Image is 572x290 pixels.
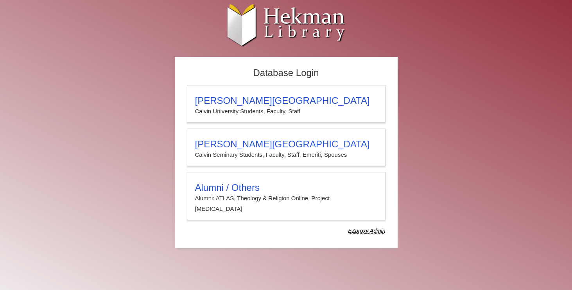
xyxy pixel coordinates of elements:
[195,139,377,150] h3: [PERSON_NAME][GEOGRAPHIC_DATA]
[348,228,385,234] dfn: Use Alumni login
[195,95,377,106] h3: [PERSON_NAME][GEOGRAPHIC_DATA]
[195,106,377,116] p: Calvin University Students, Faculty, Staff
[195,193,377,214] p: Alumni: ATLAS, Theology & Religion Online, Project [MEDICAL_DATA]
[195,182,377,214] summary: Alumni / OthersAlumni: ATLAS, Theology & Religion Online, Project [MEDICAL_DATA]
[195,182,377,193] h3: Alumni / Others
[195,150,377,160] p: Calvin Seminary Students, Faculty, Staff, Emeriti, Spouses
[187,85,386,123] a: [PERSON_NAME][GEOGRAPHIC_DATA]Calvin University Students, Faculty, Staff
[187,129,386,166] a: [PERSON_NAME][GEOGRAPHIC_DATA]Calvin Seminary Students, Faculty, Staff, Emeriti, Spouses
[183,65,389,81] h2: Database Login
